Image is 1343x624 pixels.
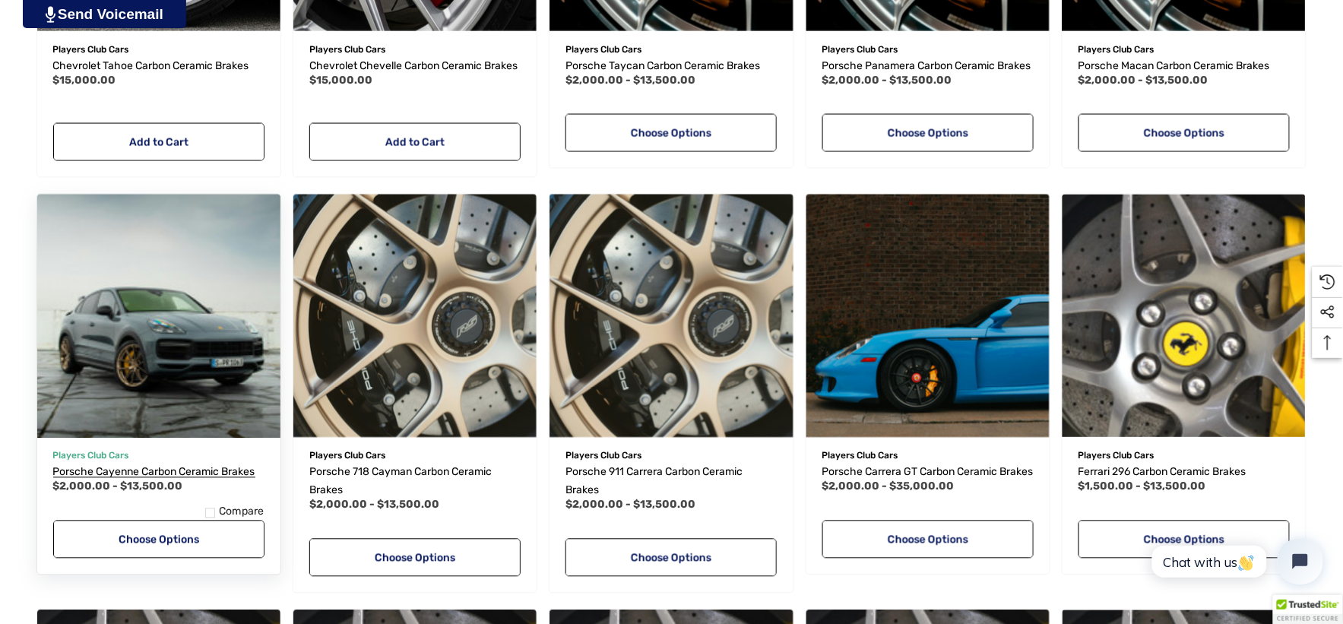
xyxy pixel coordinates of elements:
[309,446,521,466] p: Players Club Cars
[565,57,777,75] a: Porsche Taycan Carbon Ceramic Brakes,Price range from $2,000.00 to $13,500.00
[309,466,492,497] span: Porsche 718 Cayman Carbon Ceramic Brakes
[565,40,777,59] p: Players Club Cars
[1079,466,1246,479] span: Ferrari 296 Carbon Ceramic Brakes
[822,40,1034,59] p: Players Club Cars
[1079,114,1290,152] a: Choose Options
[822,74,952,87] span: $2,000.00 - $13,500.00
[1079,521,1290,559] a: Choose Options
[822,464,1034,482] a: Porsche Carrera GT Carbon Ceramic Brakes,Price range from $2,000.00 to $35,000.00
[309,123,521,161] a: Add to Cart
[565,59,760,72] span: Porsche Taycan Carbon Ceramic Brakes
[822,521,1034,559] a: Choose Options
[53,74,116,87] span: $15,000.00
[1079,480,1206,493] span: $1,500.00 - $13,500.00
[822,59,1031,72] span: Porsche Panamera Carbon Ceramic Brakes
[309,59,518,72] span: Chevrolet Chevelle Carbon Ceramic Brakes
[219,505,264,519] span: Compare
[46,6,55,23] img: PjwhLS0gR2VuZXJhdG9yOiBHcmF2aXQuaW8gLS0+PHN2ZyB4bWxucz0iaHR0cDovL3d3dy53My5vcmcvMjAwMC9zdmciIHhtb...
[293,195,537,438] a: Porsche 718 Cayman Carbon Ceramic Brakes,Price range from $2,000.00 to $13,500.00
[293,195,537,438] img: Porsche 718 Cayman Carbon Ceramic Brakes For Sale
[53,57,264,75] a: Chevrolet Tahoe Carbon Ceramic Brakes,$15,000.00
[550,195,793,438] img: Porsche 911 Carrera GT2 GT3 RS Carbon Ceramic Brakes For Sale
[1313,335,1343,350] svg: Top
[1079,40,1290,59] p: Players Club Cars
[53,40,264,59] p: Players Club Cars
[1079,446,1290,466] p: Players Club Cars
[309,57,521,75] a: Chevrolet Chevelle Carbon Ceramic Brakes,$15,000.00
[565,114,777,152] a: Choose Options
[1320,274,1335,290] svg: Recently Viewed
[24,182,292,450] img: Porsche Cayenne Carbon Ceramic Brakes For Sale
[822,480,955,493] span: $2,000.00 - $35,000.00
[1273,595,1343,624] div: TrustedSite Certified
[822,446,1034,466] p: Players Club Cars
[309,74,372,87] span: $15,000.00
[565,499,695,512] span: $2,000.00 - $13,500.00
[1079,57,1290,75] a: Porsche Macan Carbon Ceramic Brakes,Price range from $2,000.00 to $13,500.00
[565,74,695,87] span: $2,000.00 - $13,500.00
[565,539,777,577] a: Choose Options
[53,446,264,466] p: Players Club Cars
[53,521,264,559] a: Choose Options
[1136,526,1336,597] iframe: Tidio Chat
[565,446,777,466] p: Players Club Cars
[53,123,264,161] a: Add to Cart
[53,480,183,493] span: $2,000.00 - $13,500.00
[1063,195,1306,438] a: Ferrari 296 Carbon Ceramic Brakes,Price range from $1,500.00 to $13,500.00
[822,114,1034,152] a: Choose Options
[822,466,1034,479] span: Porsche Carrera GT Carbon Ceramic Brakes
[822,57,1034,75] a: Porsche Panamera Carbon Ceramic Brakes,Price range from $2,000.00 to $13,500.00
[309,499,439,512] span: $2,000.00 - $13,500.00
[565,464,777,500] a: Porsche 911 Carrera Carbon Ceramic Brakes,Price range from $2,000.00 to $13,500.00
[37,195,280,438] a: Porsche Cayenne Carbon Ceramic Brakes,Price range from $2,000.00 to $13,500.00
[309,40,521,59] p: Players Club Cars
[53,59,249,72] span: Chevrolet Tahoe Carbon Ceramic Brakes
[1320,305,1335,320] svg: Social Media
[309,539,521,577] a: Choose Options
[565,466,743,497] span: Porsche 911 Carrera Carbon Ceramic Brakes
[806,195,1050,438] a: Porsche Carrera GT Carbon Ceramic Brakes,Price range from $2,000.00 to $35,000.00
[53,466,255,479] span: Porsche Cayenne Carbon Ceramic Brakes
[550,195,793,438] a: Porsche 911 Carrera Carbon Ceramic Brakes,Price range from $2,000.00 to $13,500.00
[1079,464,1290,482] a: Ferrari 296 Carbon Ceramic Brakes,Price range from $1,500.00 to $13,500.00
[1079,74,1208,87] span: $2,000.00 - $13,500.00
[309,464,521,500] a: Porsche 718 Cayman Carbon Ceramic Brakes,Price range from $2,000.00 to $13,500.00
[1079,59,1270,72] span: Porsche Macan Carbon Ceramic Brakes
[806,195,1050,438] img: Porsche Carrera GT Carbon Ceramic Brakes
[1063,195,1306,438] img: Ferrari 296 Carbon Ceramic Brakes
[53,464,264,482] a: Porsche Cayenne Carbon Ceramic Brakes,Price range from $2,000.00 to $13,500.00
